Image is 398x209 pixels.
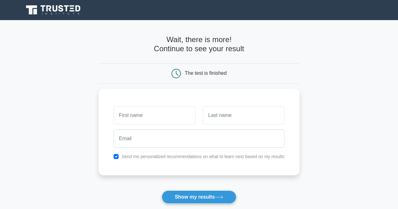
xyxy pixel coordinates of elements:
input: First name [114,106,195,124]
input: Email [114,129,284,148]
div: The test is finished [185,70,227,76]
h4: Wait, there is more! Continue to see your result [98,35,300,53]
button: Show my results [162,190,236,204]
label: Send me personalized recommendations on what to learn next based on my results [121,154,284,159]
input: Last name [203,106,284,124]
